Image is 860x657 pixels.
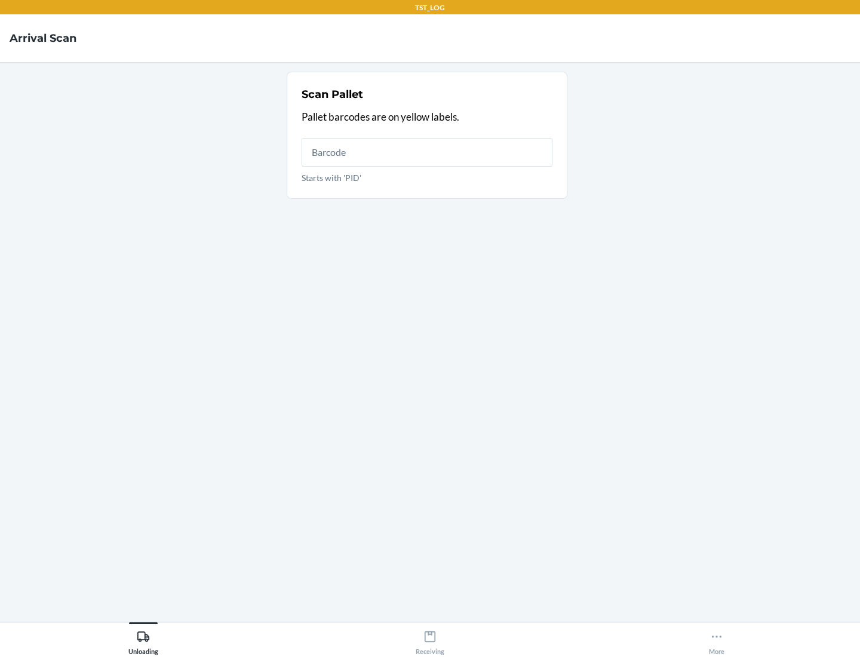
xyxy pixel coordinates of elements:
p: Starts with 'PID' [302,171,552,184]
div: Unloading [128,625,158,655]
input: Starts with 'PID' [302,138,552,167]
p: Pallet barcodes are on yellow labels. [302,109,552,125]
p: TST_LOG [415,2,445,13]
div: More [709,625,724,655]
button: Receiving [287,622,573,655]
h4: Arrival Scan [10,30,76,46]
h2: Scan Pallet [302,87,363,102]
div: Receiving [416,625,444,655]
button: More [573,622,860,655]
